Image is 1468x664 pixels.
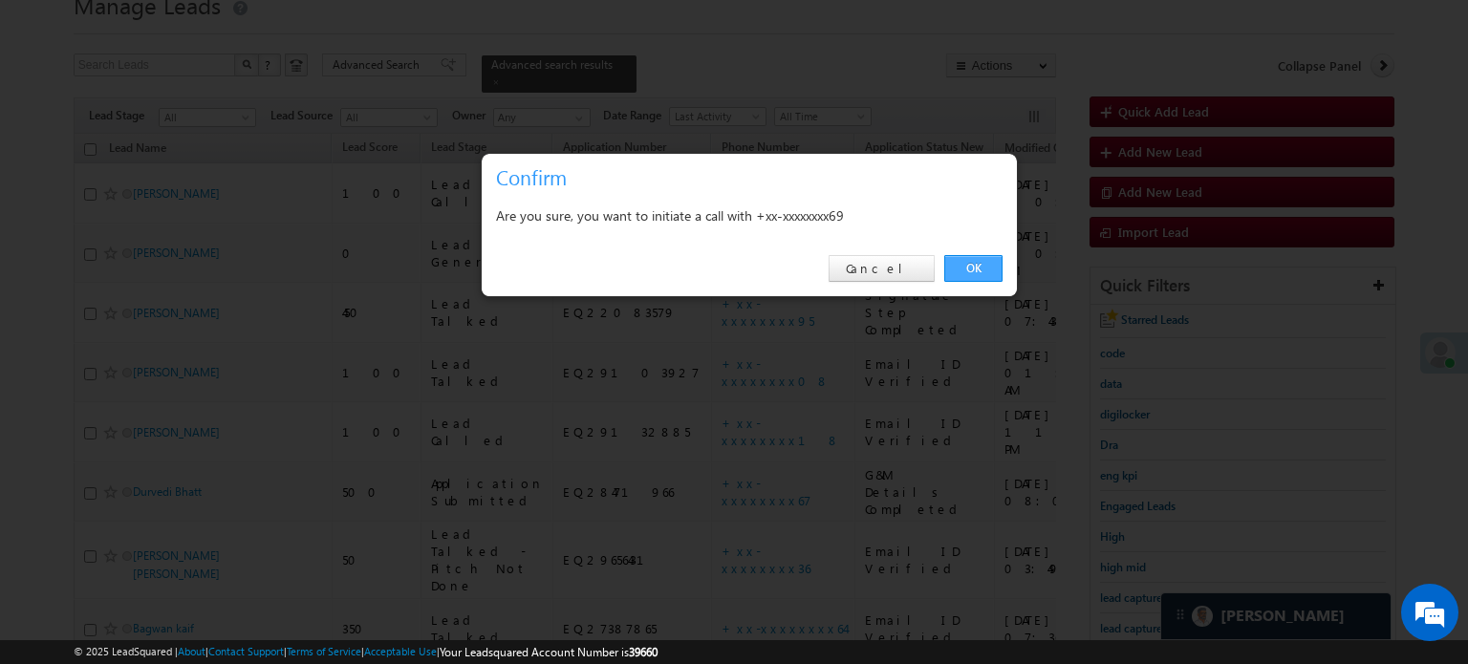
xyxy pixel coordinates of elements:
a: Cancel [829,255,935,282]
h3: Confirm [496,161,1010,194]
div: Minimize live chat window [313,10,359,55]
a: About [178,645,205,657]
span: 39660 [629,645,658,659]
a: Acceptable Use [364,645,437,657]
span: © 2025 LeadSquared | | | | | [74,643,658,661]
em: Submit [280,520,347,546]
div: Are you sure, you want to initiate a call with +xx-xxxxxxxx69 [496,203,1003,227]
a: OK [944,255,1003,282]
textarea: Type your message and click 'Submit' [25,177,349,503]
span: Your Leadsquared Account Number is [440,645,658,659]
a: Terms of Service [287,645,361,657]
div: Leave a message [99,100,321,125]
a: Contact Support [208,645,284,657]
img: d_60004797649_company_0_60004797649 [32,100,80,125]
